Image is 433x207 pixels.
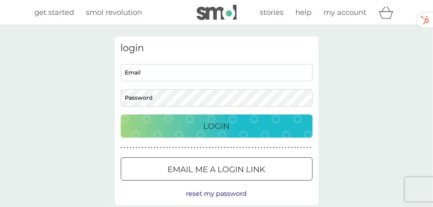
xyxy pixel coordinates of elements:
p: ● [251,146,253,150]
p: ● [121,146,122,150]
button: reset my password [186,189,247,199]
p: ● [166,146,168,150]
p: ● [307,146,308,150]
p: ● [212,146,214,150]
p: ● [194,146,196,150]
p: ● [145,146,147,150]
span: my account [324,8,367,17]
button: Login [121,115,313,138]
p: ● [303,146,305,150]
a: help [296,7,312,18]
p: ● [133,146,134,150]
p: ● [163,146,165,150]
p: ● [209,146,211,150]
p: ● [154,146,156,150]
p: ● [270,146,271,150]
p: ● [279,146,281,150]
p: ● [188,146,189,150]
a: my account [324,7,367,18]
p: ● [224,146,226,150]
p: ● [288,146,290,150]
p: ● [148,146,150,150]
p: ● [255,146,256,150]
p: ● [182,146,183,150]
p: ● [230,146,232,150]
span: get started [35,8,74,17]
p: ● [178,146,180,150]
p: ● [273,146,275,150]
p: ● [227,146,229,150]
p: ● [291,146,293,150]
p: ● [215,146,217,150]
p: ● [249,146,250,150]
a: stories [260,7,284,18]
p: ● [172,146,174,150]
p: ● [197,146,198,150]
p: ● [264,146,265,150]
p: ● [300,146,302,150]
p: Login [204,120,230,133]
div: basket [379,4,399,20]
p: ● [200,146,202,150]
p: ● [276,146,277,150]
p: ● [185,146,186,150]
h3: login [121,42,313,54]
p: ● [218,146,220,150]
p: ● [130,146,131,150]
p: ● [236,146,238,150]
p: ● [127,146,128,150]
p: ● [221,146,223,150]
p: ● [261,146,262,150]
button: Email me a login link [121,157,313,181]
span: help [296,8,312,17]
p: ● [151,146,153,150]
p: ● [206,146,208,150]
p: ● [176,146,177,150]
span: reset my password [186,190,247,197]
p: ● [233,146,235,150]
p: ● [297,146,299,150]
p: ● [294,146,296,150]
p: ● [243,146,244,150]
p: ● [136,146,138,150]
p: ● [124,146,125,150]
p: ● [142,146,144,150]
p: Email me a login link [168,163,265,176]
p: ● [157,146,159,150]
p: ● [258,146,259,150]
a: get started [35,7,74,18]
a: smol revolution [86,7,142,18]
p: ● [191,146,192,150]
p: ● [285,146,287,150]
span: stories [260,8,284,17]
p: ● [282,146,284,150]
span: smol revolution [86,8,142,17]
p: ● [203,146,204,150]
p: ● [245,146,247,150]
p: ● [170,146,171,150]
p: ● [139,146,140,150]
img: smol [197,5,237,20]
p: ● [239,146,241,150]
p: ● [309,146,311,150]
p: ● [160,146,162,150]
p: ● [267,146,269,150]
